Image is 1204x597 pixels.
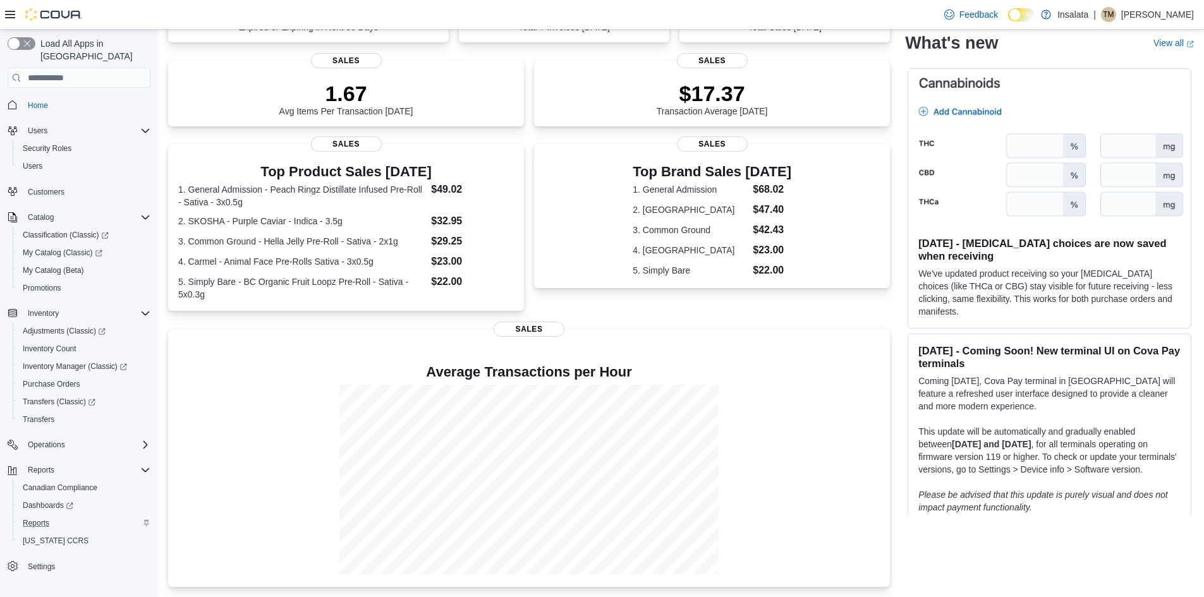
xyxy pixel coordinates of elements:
[633,164,791,179] h3: Top Brand Sales [DATE]
[23,437,70,452] button: Operations
[677,53,748,68] span: Sales
[13,322,155,340] a: Adjustments (Classic)
[18,245,150,260] span: My Catalog (Classic)
[753,263,791,278] dd: $22.00
[633,244,748,256] dt: 4. [GEOGRAPHIC_DATA]
[23,283,61,293] span: Promotions
[13,244,155,262] a: My Catalog (Classic)
[178,235,426,248] dt: 3. Common Ground - Hella Jelly Pre-Roll - Sativa - 2x1g
[23,306,150,321] span: Inventory
[28,100,48,111] span: Home
[23,559,60,574] a: Settings
[23,210,150,225] span: Catalog
[657,81,768,116] div: Transaction Average [DATE]
[431,254,514,269] dd: $23.00
[23,184,70,200] a: Customers
[279,81,413,106] p: 1.67
[23,230,109,240] span: Classification (Classic)
[1057,7,1088,22] p: Insalata
[23,462,59,478] button: Reports
[18,394,150,409] span: Transfers (Classic)
[18,359,132,374] a: Inventory Manager (Classic)
[311,136,382,152] span: Sales
[13,532,155,550] button: [US_STATE] CCRS
[18,227,150,243] span: Classification (Classic)
[1153,38,1194,48] a: View allExternal link
[918,425,1181,475] p: This update will be automatically and gradually enabled between , for all terminals operating on ...
[23,210,59,225] button: Catalog
[25,8,82,21] img: Cova
[918,267,1181,317] p: We've updated product receiving so your [MEDICAL_DATA] choices (like THCa or CBG) stay visible fo...
[178,215,426,227] dt: 2. SKOSHA - Purple Caviar - Indica - 3.5g
[18,141,150,156] span: Security Roles
[18,263,89,278] a: My Catalog (Beta)
[1008,8,1035,21] input: Dark Mode
[1186,40,1194,47] svg: External link
[23,379,80,389] span: Purchase Orders
[753,222,791,238] dd: $42.43
[23,437,150,452] span: Operations
[18,394,100,409] a: Transfers (Classic)
[633,224,748,236] dt: 3. Common Ground
[18,341,150,356] span: Inventory Count
[18,377,150,392] span: Purchase Orders
[3,436,155,454] button: Operations
[23,483,97,493] span: Canadian Compliance
[23,97,150,112] span: Home
[178,164,514,179] h3: Top Product Sales [DATE]
[18,227,114,243] a: Classification (Classic)
[918,374,1181,412] p: Coming [DATE], Cova Pay terminal in [GEOGRAPHIC_DATA] will feature a refreshed user interface des...
[13,514,155,532] button: Reports
[23,500,73,510] span: Dashboards
[35,37,150,63] span: Load All Apps in [GEOGRAPHIC_DATA]
[952,438,1031,449] strong: [DATE] and [DATE]
[23,123,150,138] span: Users
[28,187,64,197] span: Customers
[18,323,150,339] span: Adjustments (Classic)
[23,161,42,171] span: Users
[23,518,49,528] span: Reports
[633,203,748,216] dt: 2. [GEOGRAPHIC_DATA]
[1101,7,1116,22] div: Tara Mokgoatsane
[13,479,155,497] button: Canadian Compliance
[13,262,155,279] button: My Catalog (Beta)
[23,462,150,478] span: Reports
[178,183,426,208] dt: 1. General Admission - Peach Ringz Distillate Infused Pre-Roll - Sativa - 3x0.5g
[3,461,155,479] button: Reports
[23,306,64,321] button: Inventory
[28,440,65,450] span: Operations
[18,280,150,296] span: Promotions
[18,377,85,392] a: Purchase Orders
[23,344,76,354] span: Inventory Count
[918,344,1181,369] h3: [DATE] - Coming Soon! New terminal UI on Cova Pay terminals
[1103,7,1114,22] span: TM
[753,243,791,258] dd: $23.00
[23,536,88,546] span: [US_STATE] CCRS
[431,214,514,229] dd: $32.95
[23,397,95,407] span: Transfers (Classic)
[3,122,155,140] button: Users
[18,498,150,513] span: Dashboards
[28,212,54,222] span: Catalog
[18,280,66,296] a: Promotions
[18,516,150,531] span: Reports
[178,275,426,301] dt: 5. Simply Bare - BC Organic Fruit Loopz Pre-Roll - Sativa - 5x0.3g
[13,279,155,297] button: Promotions
[18,341,82,356] a: Inventory Count
[18,498,78,513] a: Dashboards
[3,208,155,226] button: Catalog
[18,323,111,339] a: Adjustments (Classic)
[959,8,998,21] span: Feedback
[28,465,54,475] span: Reports
[494,322,564,337] span: Sales
[178,365,880,380] h4: Average Transactions per Hour
[23,98,53,113] a: Home
[18,359,150,374] span: Inventory Manager (Classic)
[13,393,155,411] a: Transfers (Classic)
[939,2,1003,27] a: Feedback
[178,255,426,268] dt: 4. Carmel - Animal Face Pre-Rolls Sativa - 3x0.5g
[753,182,791,197] dd: $68.02
[18,159,150,174] span: Users
[3,183,155,201] button: Customers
